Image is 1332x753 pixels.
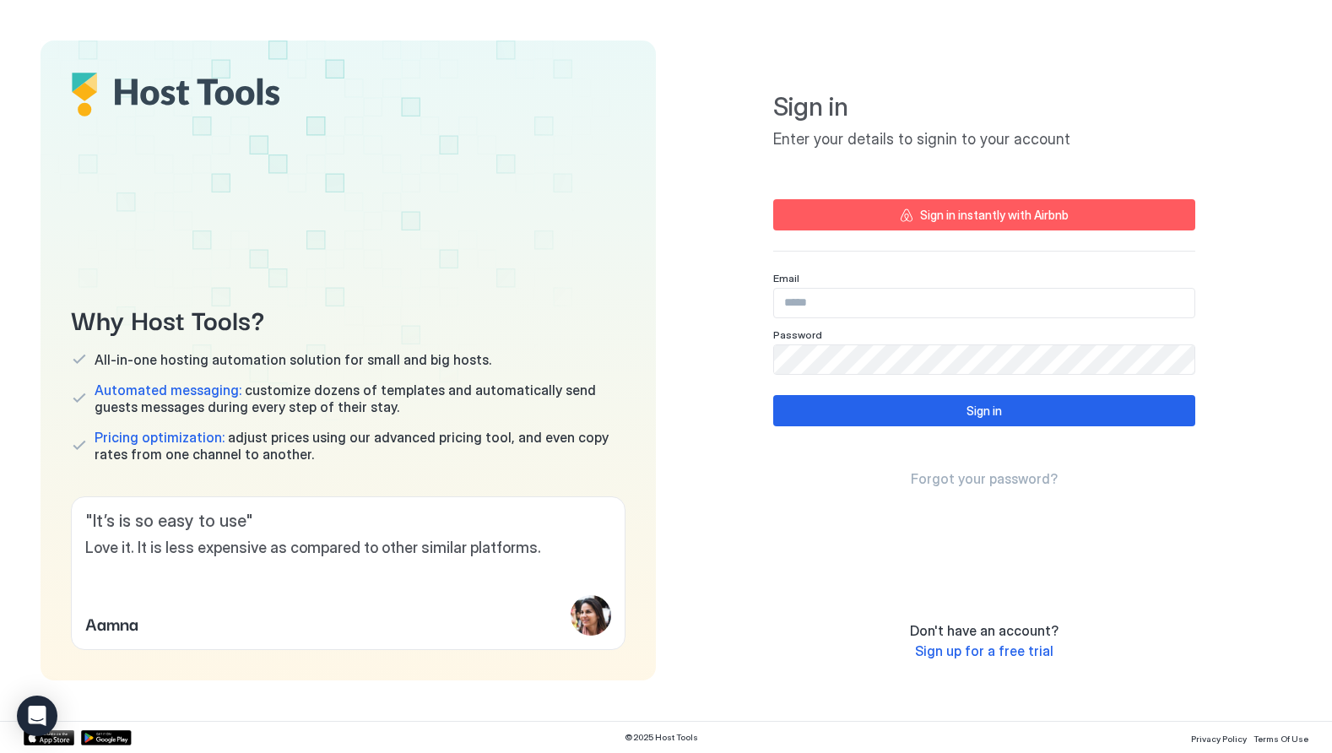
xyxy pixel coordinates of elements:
span: Privacy Policy [1191,734,1247,744]
a: Sign up for a free trial [915,642,1053,660]
div: Sign in instantly with Airbnb [920,206,1069,224]
span: Love it. It is less expensive as compared to other similar platforms. [85,539,611,558]
div: Open Intercom Messenger [17,696,57,736]
span: customize dozens of templates and automatically send guests messages during every step of their s... [95,382,625,415]
span: Pricing optimization: [95,429,225,446]
button: Sign in instantly with Airbnb [773,199,1195,230]
input: Input Field [774,345,1194,374]
span: Don't have an account? [910,622,1059,639]
a: Terms Of Use [1253,729,1308,746]
span: All-in-one hosting automation solution for small and big hosts. [95,351,491,368]
a: Forgot your password? [911,470,1058,488]
span: " It’s is so easy to use " [85,511,611,532]
span: Terms Of Use [1253,734,1308,744]
span: Password [773,328,822,341]
span: Enter your details to signin to your account [773,130,1195,149]
button: Sign in [773,395,1195,426]
span: Sign in [773,91,1195,123]
div: Sign in [967,402,1002,420]
span: Automated messaging: [95,382,241,398]
div: profile [571,595,611,636]
span: © 2025 Host Tools [625,732,698,743]
span: Aamna [85,610,138,636]
span: Forgot your password? [911,470,1058,487]
a: App Store [24,730,74,745]
span: Sign up for a free trial [915,642,1053,659]
span: adjust prices using our advanced pricing tool, and even copy rates from one channel to another. [95,429,625,463]
input: Input Field [774,289,1194,317]
a: Google Play Store [81,730,132,745]
span: Email [773,272,799,284]
a: Privacy Policy [1191,729,1247,746]
span: Why Host Tools? [71,300,625,338]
